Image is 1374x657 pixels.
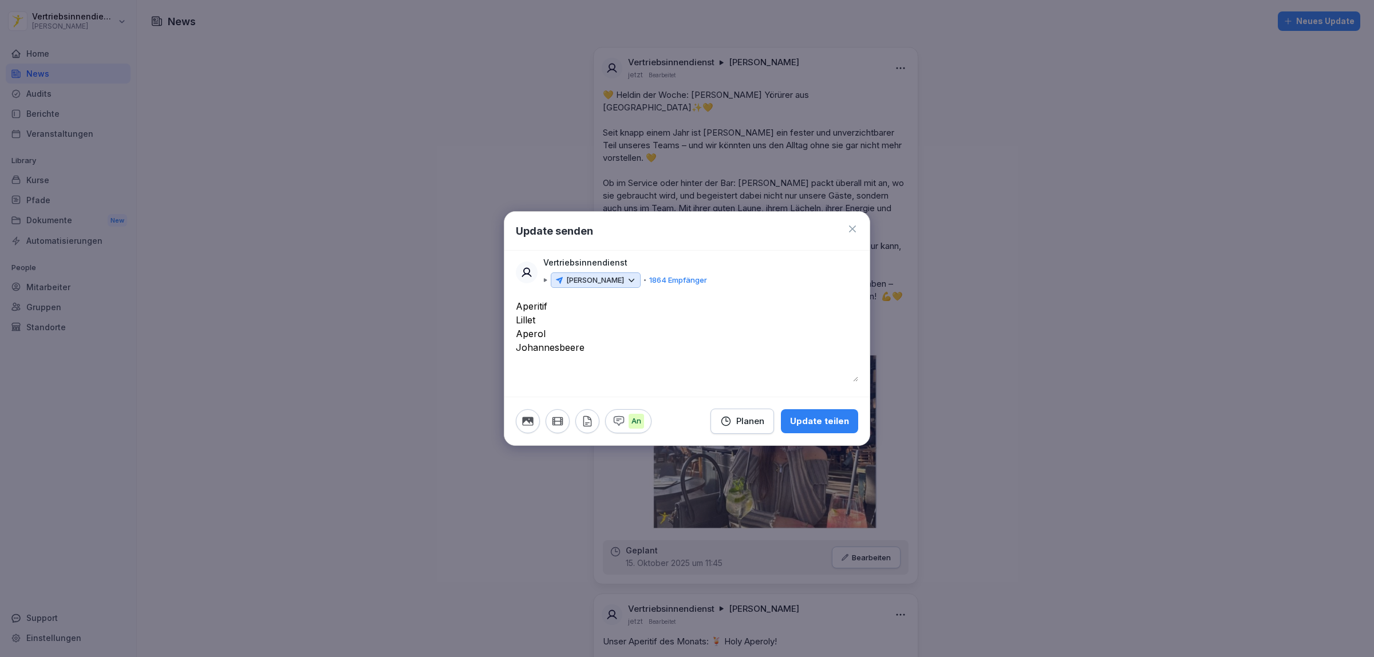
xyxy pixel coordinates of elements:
[629,414,644,429] p: An
[566,275,624,286] p: [PERSON_NAME]
[605,409,652,433] button: An
[649,275,707,286] p: 1864 Empfänger
[543,256,627,269] p: Vertriebsinnendienst
[720,415,764,428] div: Planen
[710,409,774,434] button: Planen
[790,415,849,428] div: Update teilen
[516,223,593,239] h1: Update senden
[781,409,858,433] button: Update teilen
